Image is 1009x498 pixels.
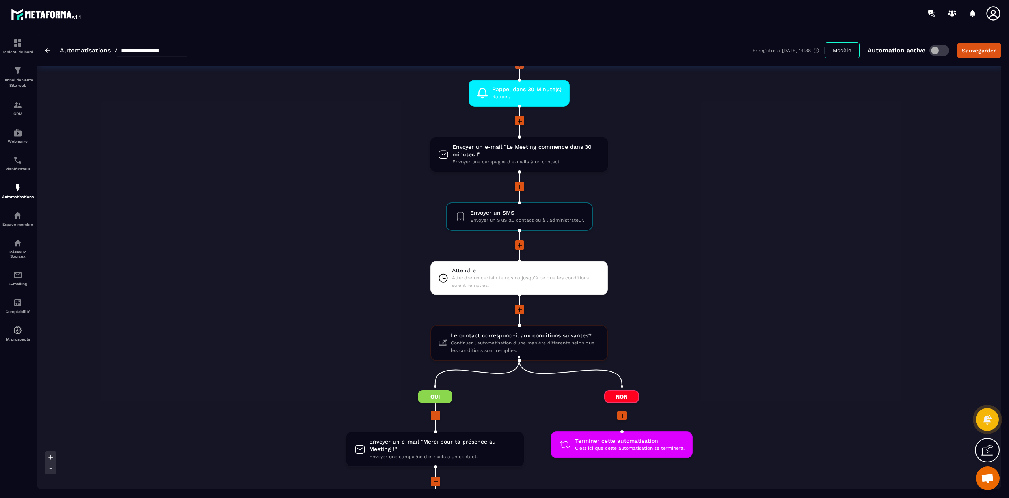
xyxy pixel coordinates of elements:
[957,43,1001,58] button: Sauvegarder
[13,38,22,48] img: formation
[2,282,34,286] p: E-mailing
[418,390,452,403] span: Oui
[470,209,584,217] span: Envoyer un SMS
[752,47,825,54] div: Enregistré à
[2,167,34,171] p: Planificateur
[470,217,584,224] span: Envoyer un SMS au contact ou à l'administrateur.
[2,205,34,232] a: automationsautomationsEspace membre
[2,60,34,94] a: formationformationTunnel de vente Site web
[2,139,34,144] p: Webinaire
[492,93,562,101] span: Rappel.
[604,390,639,403] span: Non
[451,332,599,339] span: Le contact correspond-il aux conditions suivantes?
[962,47,996,54] div: Sauvegarder
[452,274,600,289] span: Attendre un certain temps ou jusqu'à ce que les conditions soient remplies.
[451,339,599,354] span: Continuer l'automatisation d'une manière différente selon que les conditions sont remplies.
[45,48,50,53] img: arrow
[369,453,516,461] span: Envoyer une campagne d'e-mails à un contact.
[13,183,22,193] img: automations
[13,155,22,165] img: scheduler
[2,292,34,320] a: accountantaccountantComptabilité
[452,143,600,158] span: Envoyer un e-mail "Le Meeting commence dans 30 minutes !"
[11,7,82,21] img: logo
[2,232,34,264] a: social-networksocial-networkRéseaux Sociaux
[369,438,516,453] span: Envoyer un e-mail "Merci pour ta présence au Meeting !"
[575,437,685,445] span: Terminer cette automatisation
[2,264,34,292] a: emailemailE-mailing
[2,122,34,150] a: automationsautomationsWebinaire
[2,177,34,205] a: automationsautomationsAutomatisations
[115,47,117,54] span: /
[13,326,22,335] img: automations
[782,48,811,53] p: [DATE] 14:38
[13,100,22,110] img: formation
[2,150,34,177] a: schedulerschedulerPlanificateur
[452,158,600,166] span: Envoyer une campagne d'e-mails à un contact.
[2,112,34,116] p: CRM
[825,42,860,58] button: Modèle
[492,86,562,93] span: Rappel dans 30 Minute(s)
[13,128,22,137] img: automations
[13,66,22,75] img: formation
[2,195,34,199] p: Automatisations
[60,47,111,54] a: Automatisations
[976,466,1000,490] a: Ouvrir le chat
[2,337,34,341] p: IA prospects
[2,77,34,88] p: Tunnel de vente Site web
[2,50,34,54] p: Tableau de bord
[13,298,22,307] img: accountant
[575,445,685,452] span: C'est ici que cette automatisation se terminera.
[452,267,600,274] span: Attendre
[2,250,34,258] p: Réseaux Sociaux
[13,270,22,280] img: email
[868,47,925,54] p: Automation active
[2,309,34,314] p: Comptabilité
[2,32,34,60] a: formationformationTableau de bord
[13,238,22,248] img: social-network
[13,211,22,220] img: automations
[2,94,34,122] a: formationformationCRM
[2,222,34,227] p: Espace membre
